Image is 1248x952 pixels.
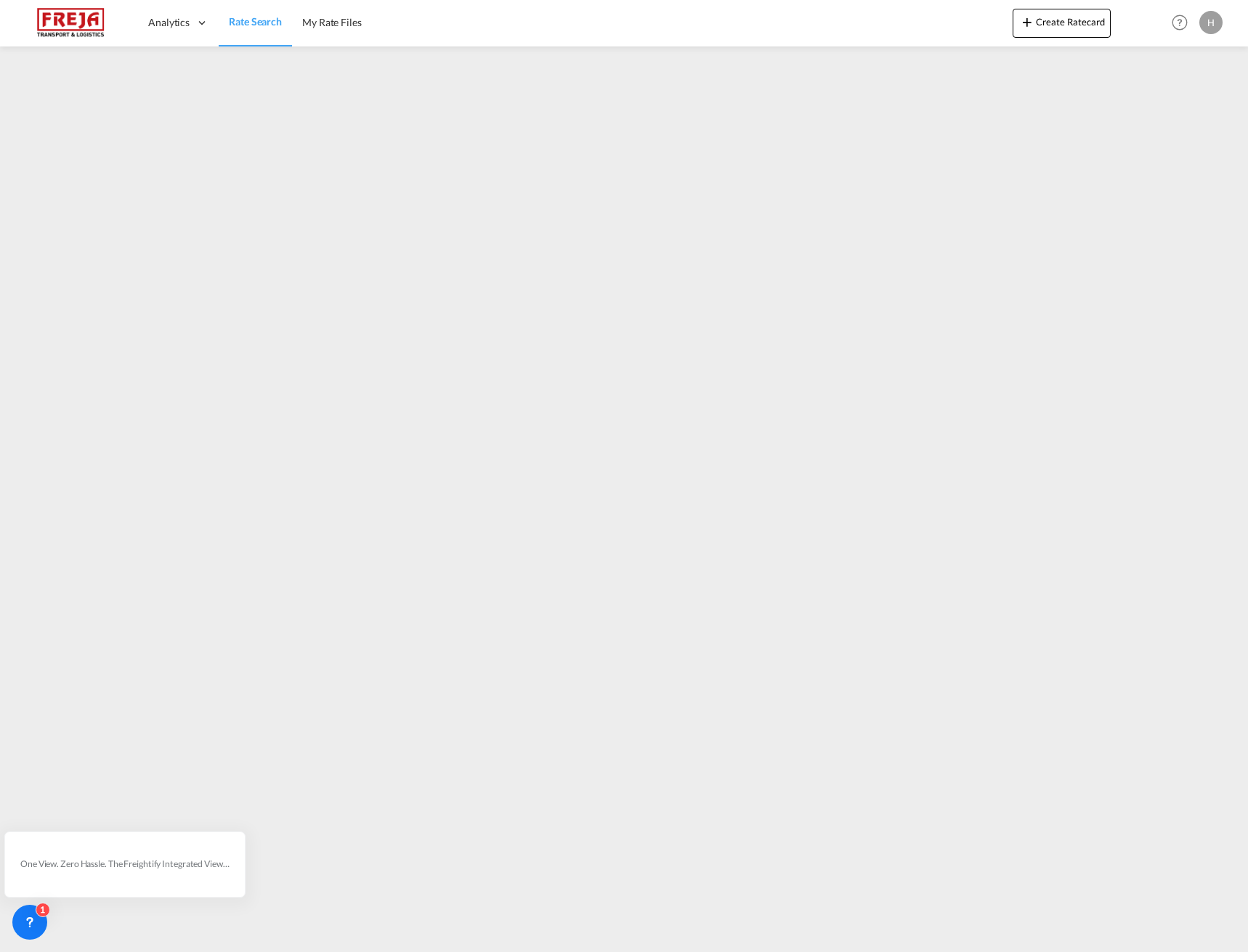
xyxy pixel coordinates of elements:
div: H [1199,11,1223,34]
span: Analytics [148,15,190,30]
img: 586607c025bf11f083711d99603023e7.png [22,7,120,39]
span: Help [1167,10,1192,35]
span: Rate Search [229,15,282,28]
div: Help [1167,10,1199,36]
span: My Rate Files [302,16,362,28]
md-icon: icon-plus 400-fg [1018,13,1036,30]
button: icon-plus 400-fgCreate Ratecard [1013,9,1111,38]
